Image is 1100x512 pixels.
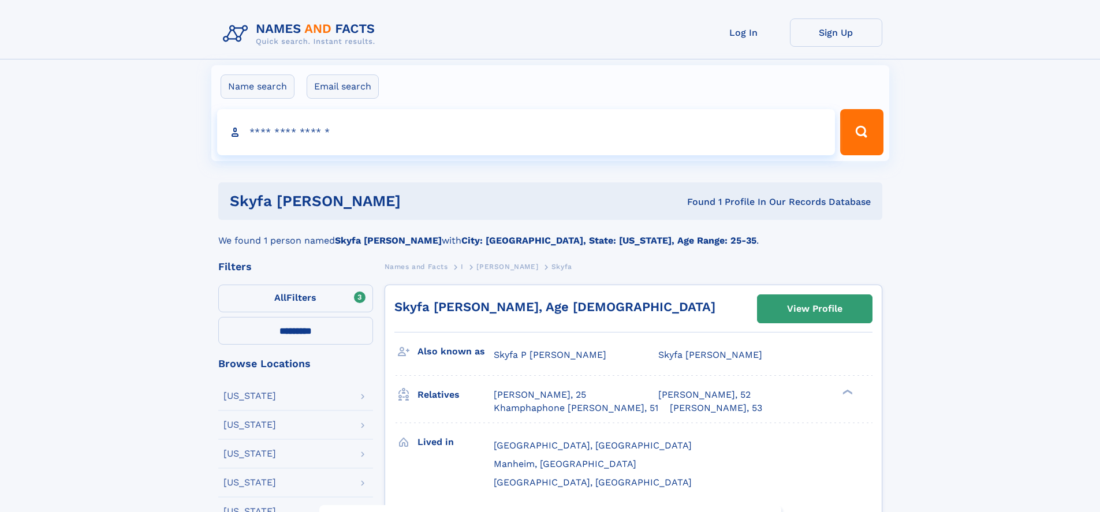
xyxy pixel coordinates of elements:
div: [US_STATE] [223,420,276,429]
img: Logo Names and Facts [218,18,385,50]
div: Filters [218,261,373,272]
a: Log In [698,18,790,47]
a: Khamphaphone [PERSON_NAME], 51 [494,402,658,414]
a: Names and Facts [385,259,448,274]
span: I [461,263,464,271]
div: Found 1 Profile In Our Records Database [544,196,871,208]
h3: Lived in [417,432,494,452]
label: Filters [218,285,373,312]
a: I [461,259,464,274]
a: Sign Up [790,18,882,47]
h1: Skyfa [PERSON_NAME] [230,194,544,208]
span: Skyfa [PERSON_NAME] [658,349,762,360]
a: [PERSON_NAME], 25 [494,388,586,401]
div: View Profile [787,296,842,322]
h3: Also known as [417,342,494,361]
a: [PERSON_NAME], 52 [658,388,751,401]
span: Skyfa [551,263,572,271]
label: Name search [221,74,294,99]
a: [PERSON_NAME], 53 [670,402,762,414]
b: City: [GEOGRAPHIC_DATA], State: [US_STATE], Age Range: 25-35 [461,235,756,246]
span: Skyfa P [PERSON_NAME] [494,349,606,360]
span: [GEOGRAPHIC_DATA], [GEOGRAPHIC_DATA] [494,440,692,451]
div: Browse Locations [218,358,373,369]
span: [PERSON_NAME] [476,263,538,271]
a: Skyfa [PERSON_NAME], Age [DEMOGRAPHIC_DATA] [394,300,715,314]
div: We found 1 person named with . [218,220,882,248]
div: [US_STATE] [223,449,276,458]
span: Manheim, [GEOGRAPHIC_DATA] [494,458,636,469]
div: ❯ [840,388,853,396]
button: Search Button [840,109,883,155]
span: [GEOGRAPHIC_DATA], [GEOGRAPHIC_DATA] [494,477,692,488]
b: Skyfa [PERSON_NAME] [335,235,442,246]
div: [US_STATE] [223,478,276,487]
h3: Relatives [417,385,494,405]
label: Email search [307,74,379,99]
span: All [274,292,286,303]
a: View Profile [758,295,872,323]
div: [US_STATE] [223,391,276,401]
input: search input [217,109,836,155]
a: [PERSON_NAME] [476,259,538,274]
